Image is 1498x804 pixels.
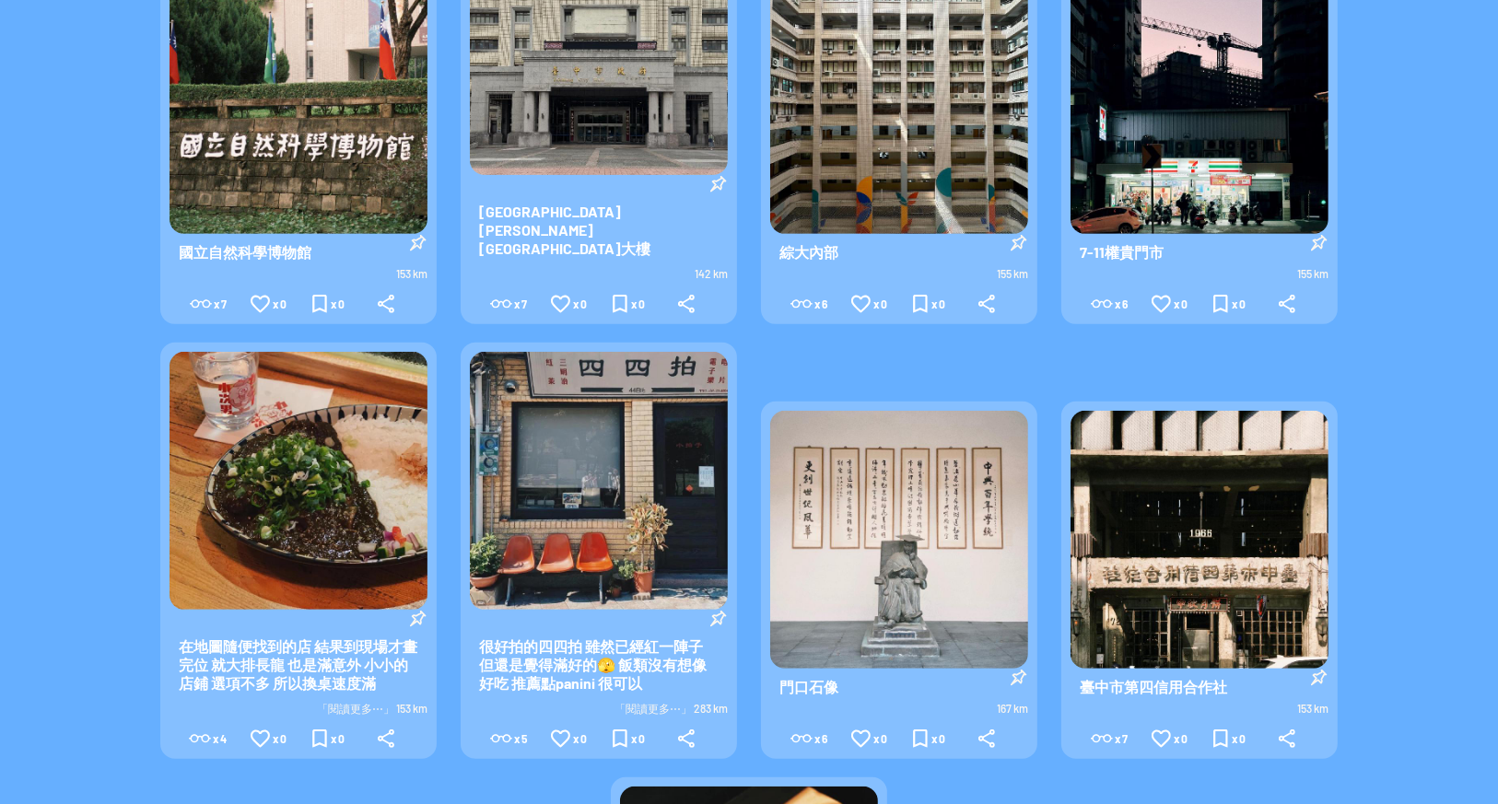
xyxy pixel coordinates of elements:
[790,729,827,748] div: x 6
[251,729,287,748] div: x 0
[470,352,728,610] img: Visruth.jpg not found
[613,729,645,748] div: x 0
[396,267,427,280] span: 153 km
[1071,669,1236,705] span: 臺中市第四信用合作社
[490,729,527,748] div: x 5
[1152,295,1188,313] div: x 0
[790,295,827,313] div: x 6
[470,193,728,267] span: [GEOGRAPHIC_DATA][PERSON_NAME][GEOGRAPHIC_DATA]大樓
[1213,295,1246,313] div: x 0
[851,295,887,313] div: x 0
[551,729,587,748] div: x 0
[170,352,427,610] img: Visruth.jpg not found
[312,295,345,313] div: x 0
[997,267,1028,280] span: 155 km
[770,669,848,705] span: 門口石像
[189,729,227,748] div: x 4
[251,295,287,313] div: x 0
[317,702,427,715] span: 「閱讀更多⋯」 153 km
[1071,411,1328,669] img: Visruth.jpg not found
[470,628,728,702] span: 很好拍的四四拍 雖然已經紅一陣子 但還是覺得滿好的🫣 飯類沒有想像好吃 推薦點panini 很可以
[1213,729,1246,748] div: x 0
[613,295,645,313] div: x 0
[312,729,345,748] div: x 0
[851,729,887,748] div: x 0
[490,295,527,313] div: x 7
[170,234,321,271] span: 國立自然科學博物館
[913,729,945,748] div: x 0
[1297,267,1328,280] span: 155 km
[913,295,945,313] div: x 0
[1091,729,1128,748] div: x 7
[551,295,587,313] div: x 0
[1297,702,1328,715] span: 153 km
[170,628,427,702] span: 在地圖隨便找到的店 結果到現場才畫完位 就大排長龍 也是滿意外 小小的店鋪 選項不多 所以換桌速度滿
[1152,729,1188,748] div: x 0
[1091,295,1128,313] div: x 6
[1071,234,1173,271] span: 7-11權貴門市
[770,411,1028,669] img: Visruth.jpg not found
[695,267,728,280] span: 142 km
[190,295,227,313] div: x 7
[997,702,1028,715] span: 167 km
[614,702,728,715] span: 「閱讀更多⋯」 283 km
[770,234,848,271] span: 綜大內部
